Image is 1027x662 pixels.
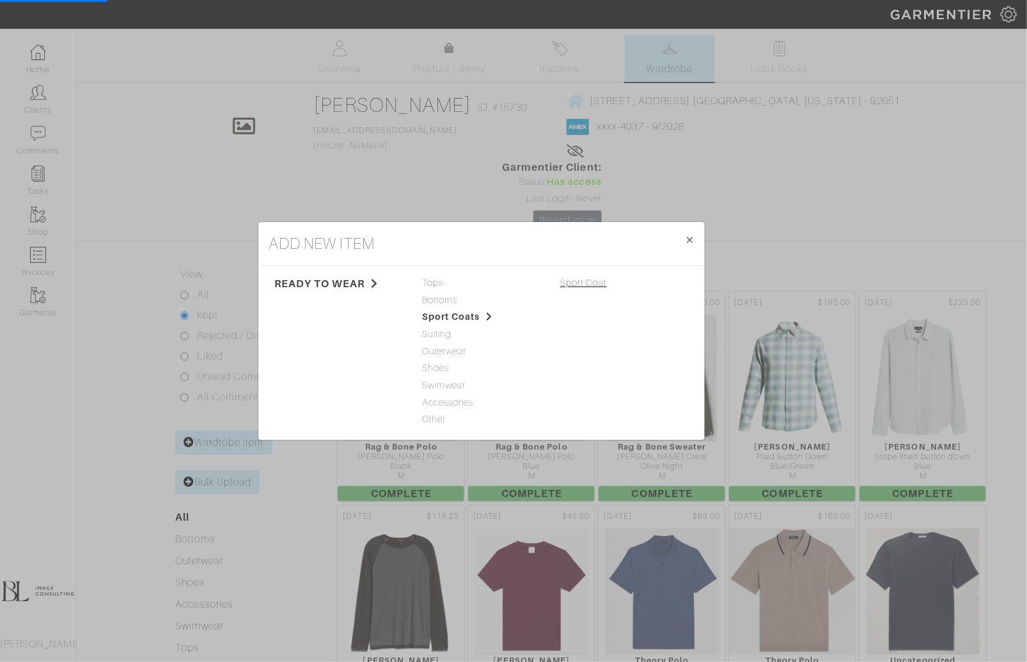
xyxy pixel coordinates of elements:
span: Other [422,413,541,427]
span: Accessories [422,396,541,410]
span: Shoes [422,361,541,375]
span: ready to wear [274,276,403,292]
span: × [685,231,694,248]
h4: add new item [269,232,375,255]
span: Swimwear [422,379,541,393]
a: Sport Coat [560,278,607,288]
span: Sport Coats [422,310,541,324]
span: Suiting [422,327,541,342]
span: Tops [422,276,541,290]
span: Outerwear [422,345,541,359]
span: Bottoms [422,294,541,308]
